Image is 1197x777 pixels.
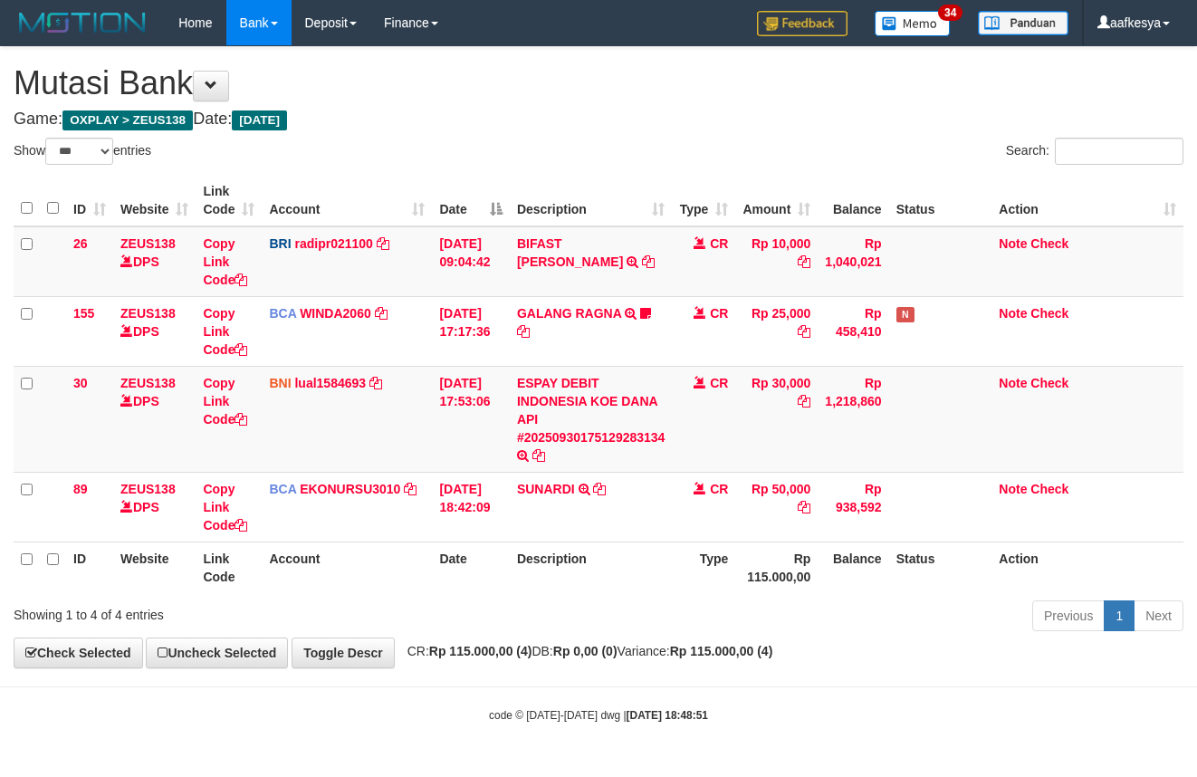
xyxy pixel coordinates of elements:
a: Copy Link Code [203,236,247,287]
input: Search: [1055,138,1183,165]
a: Copy Rp 10,000 to clipboard [798,254,810,269]
h1: Mutasi Bank [14,65,1183,101]
a: Note [999,376,1027,390]
th: Type: activate to sort column ascending [672,175,735,226]
a: Copy Link Code [203,376,247,427]
div: Showing 1 to 4 of 4 entries [14,599,485,624]
a: Copy Rp 50,000 to clipboard [798,500,810,514]
span: BNI [269,376,291,390]
th: Rp 115.000,00 [735,542,818,593]
a: BIFAST [PERSON_NAME] [517,236,623,269]
a: ZEUS138 [120,482,176,496]
a: Copy EKONURSU3010 to clipboard [404,482,417,496]
a: Copy SUNARDI to clipboard [593,482,606,496]
span: BCA [269,306,296,321]
td: DPS [113,472,196,542]
span: 26 [73,236,88,251]
a: radipr021100 [294,236,372,251]
label: Show entries [14,138,151,165]
a: SUNARDI [517,482,575,496]
td: [DATE] 18:42:09 [432,472,509,542]
a: Copy lual1584693 to clipboard [369,376,382,390]
a: 1 [1104,600,1135,631]
a: WINDA2060 [300,306,371,321]
span: 34 [938,5,962,21]
td: DPS [113,226,196,297]
strong: Rp 0,00 (0) [553,644,618,658]
td: Rp 50,000 [735,472,818,542]
th: ID: activate to sort column ascending [66,175,113,226]
td: DPS [113,366,196,472]
th: Status [889,542,992,593]
a: ZEUS138 [120,236,176,251]
a: Copy radipr021100 to clipboard [377,236,389,251]
a: Copy Rp 30,000 to clipboard [798,394,810,408]
a: Uncheck Selected [146,638,288,668]
th: Website [113,542,196,593]
span: CR: DB: Variance: [398,644,773,658]
a: Previous [1032,600,1105,631]
a: Toggle Descr [292,638,395,668]
img: Feedback.jpg [757,11,847,36]
a: lual1584693 [294,376,366,390]
th: Date: activate to sort column descending [432,175,509,226]
td: DPS [113,296,196,366]
img: Button%20Memo.svg [875,11,951,36]
a: Check Selected [14,638,143,668]
span: BRI [269,236,291,251]
span: 155 [73,306,94,321]
th: Amount: activate to sort column ascending [735,175,818,226]
span: CR [710,376,728,390]
th: Status [889,175,992,226]
th: Action: activate to sort column ascending [991,175,1183,226]
th: Description [510,542,673,593]
strong: [DATE] 18:48:51 [627,709,708,722]
a: Next [1134,600,1183,631]
th: Account [262,542,432,593]
td: Rp 25,000 [735,296,818,366]
th: Link Code [196,542,262,593]
span: CR [710,306,728,321]
th: Link Code: activate to sort column ascending [196,175,262,226]
a: Check [1030,306,1068,321]
a: Copy Rp 25,000 to clipboard [798,324,810,339]
a: Copy GALANG RAGNA to clipboard [517,324,530,339]
td: Rp 938,592 [818,472,888,542]
td: Rp 1,218,860 [818,366,888,472]
span: CR [710,482,728,496]
a: Check [1030,376,1068,390]
a: Copy BIFAST ERIKA S PAUN to clipboard [642,254,655,269]
span: 30 [73,376,88,390]
span: 89 [73,482,88,496]
a: Note [999,306,1027,321]
select: Showentries [45,138,113,165]
label: Search: [1006,138,1183,165]
td: [DATE] 17:17:36 [432,296,509,366]
h4: Game: Date: [14,110,1183,129]
a: Check [1030,482,1068,496]
th: Description: activate to sort column ascending [510,175,673,226]
small: code © [DATE]-[DATE] dwg | [489,709,708,722]
th: Date [432,542,509,593]
td: [DATE] 17:53:06 [432,366,509,472]
a: Copy ESPAY DEBIT INDONESIA KOE DANA API #20250930175129283134 to clipboard [532,448,545,463]
td: Rp 1,040,021 [818,226,888,297]
img: MOTION_logo.png [14,9,151,36]
img: panduan.png [978,11,1068,35]
a: Note [999,482,1027,496]
th: Action [991,542,1183,593]
a: Copy Link Code [203,306,247,357]
td: Rp 458,410 [818,296,888,366]
a: ZEUS138 [120,376,176,390]
th: Account: activate to sort column ascending [262,175,432,226]
a: Check [1030,236,1068,251]
th: Balance [818,542,888,593]
a: Note [999,236,1027,251]
td: Rp 10,000 [735,226,818,297]
span: Has Note [896,307,915,322]
a: Copy Link Code [203,482,247,532]
strong: Rp 115.000,00 (4) [670,644,773,658]
a: Copy WINDA2060 to clipboard [375,306,388,321]
th: Website: activate to sort column ascending [113,175,196,226]
span: BCA [269,482,296,496]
